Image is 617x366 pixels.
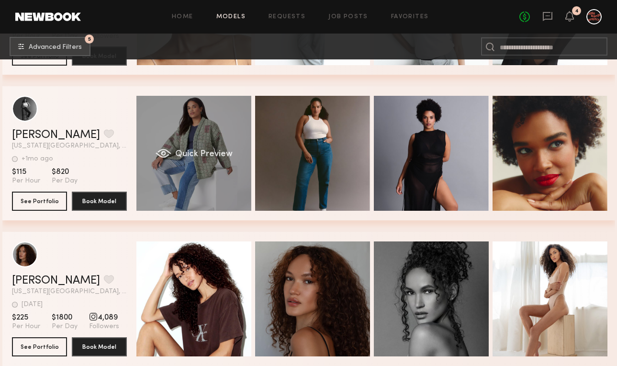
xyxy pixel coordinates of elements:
span: $225 [12,313,40,322]
span: 5 [88,37,91,41]
span: $820 [52,167,78,177]
span: $115 [12,167,40,177]
a: [PERSON_NAME] [12,275,100,286]
span: [US_STATE][GEOGRAPHIC_DATA], [GEOGRAPHIC_DATA] [12,288,127,295]
span: $1800 [52,313,78,322]
button: 5Advanced Filters [10,37,90,56]
button: See Portfolio [12,337,67,356]
span: Per Hour [12,177,40,185]
span: Per Day [52,322,78,331]
button: Book Model [72,337,127,356]
button: See Portfolio [12,192,67,211]
div: 4 [575,9,579,14]
span: 4,089 [89,313,119,322]
a: Home [172,14,193,20]
a: Favorites [391,14,429,20]
span: Followers [89,322,119,331]
span: Advanced Filters [29,44,82,51]
a: Requests [269,14,305,20]
a: Job Posts [328,14,368,20]
span: Per Day [52,177,78,185]
div: +1mo ago [22,156,53,162]
div: [DATE] [22,301,43,308]
span: Per Hour [12,322,40,331]
button: Book Model [72,192,127,211]
a: Models [216,14,246,20]
span: [US_STATE][GEOGRAPHIC_DATA], [GEOGRAPHIC_DATA] [12,143,127,149]
a: [PERSON_NAME] [12,129,100,141]
span: Quick Preview [175,150,232,159]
